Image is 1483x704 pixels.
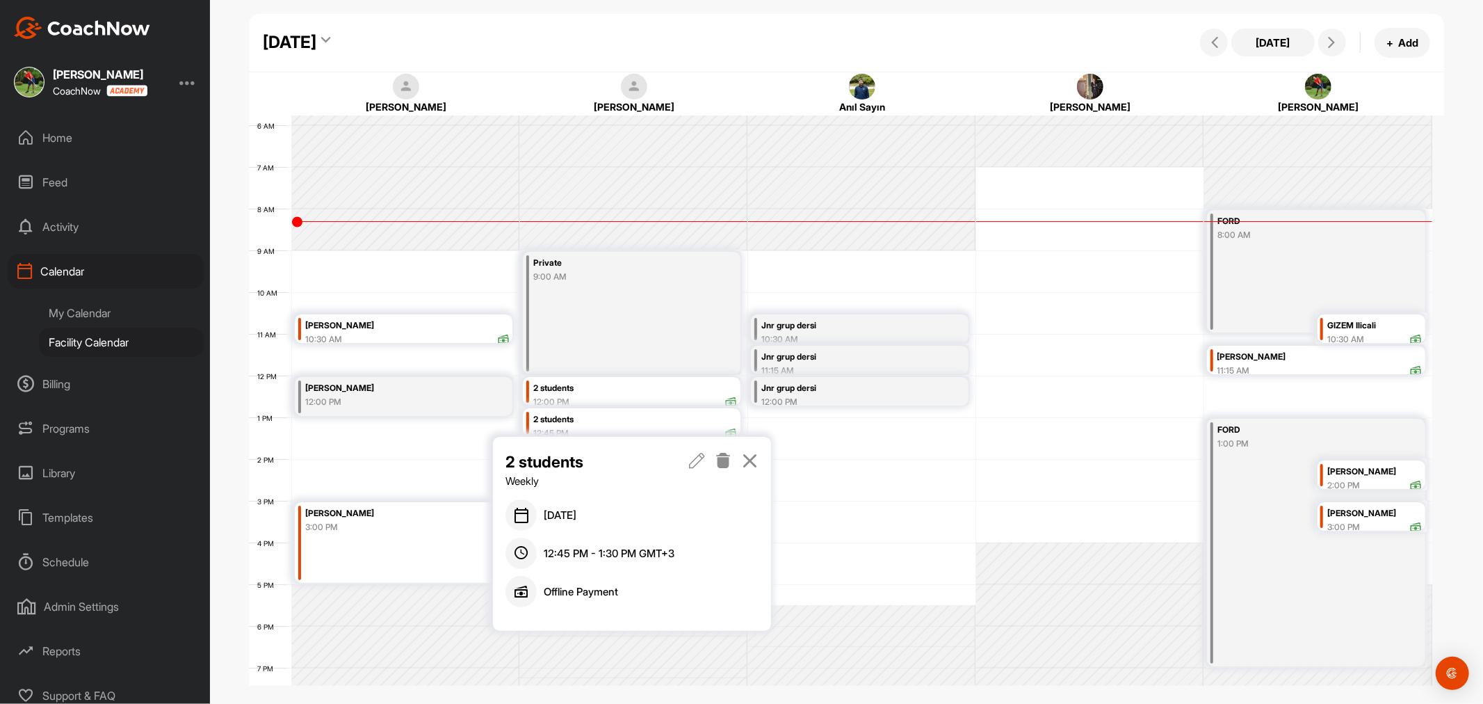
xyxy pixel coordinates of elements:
[1231,29,1315,56] button: [DATE]
[39,298,204,328] div: My Calendar
[761,318,930,334] div: Jnr grup dersi
[8,254,204,289] div: Calendar
[1327,318,1422,334] div: GIZEM Ilicali
[1327,333,1364,346] div: 10:30 AM
[249,247,289,255] div: 9 AM
[1327,464,1422,480] div: [PERSON_NAME]
[505,474,662,490] div: Weekly
[53,69,147,80] div: [PERSON_NAME]
[263,30,316,55] div: [DATE]
[533,412,738,428] div: 2 students
[996,99,1185,114] div: [PERSON_NAME]
[544,546,674,562] span: 12:45 PM - 1:30 PM GMT+3
[540,99,729,114] div: [PERSON_NAME]
[505,450,662,474] p: 2 students
[14,17,150,39] img: CoachNow
[249,456,288,464] div: 2 PM
[8,209,204,244] div: Activity
[8,165,204,200] div: Feed
[1217,365,1250,377] div: 11:15 AM
[761,333,930,346] div: 10:30 AM
[1327,521,1360,534] div: 3:00 PM
[249,372,291,381] div: 12 PM
[249,581,288,589] div: 5 PM
[8,367,204,401] div: Billing
[249,330,290,339] div: 11 AM
[305,506,510,522] div: [PERSON_NAME]
[8,545,204,579] div: Schedule
[249,163,288,172] div: 7 AM
[533,396,569,408] div: 12:00 PM
[249,497,288,506] div: 3 PM
[8,589,204,624] div: Admin Settings
[1217,214,1386,230] div: FORD
[544,508,576,524] span: [DATE]
[1217,438,1386,450] div: 1:00 PM
[305,333,342,346] div: 10:30 AM
[14,67,44,97] img: square_0221d115ea49f605d8705f6c24cfd99a.jpg
[533,381,738,397] div: 2 students
[311,99,501,114] div: [PERSON_NAME]
[1386,35,1393,50] span: +
[305,396,474,408] div: 12:00 PM
[8,500,204,535] div: Templates
[39,328,204,357] div: Facility Calendar
[249,289,291,297] div: 10 AM
[621,74,647,100] img: square_default-ef6cabf814de5a2bf16c804365e32c732080f9872bdf737d349900a9daf73cf9.png
[761,396,930,408] div: 12:00 PM
[1217,229,1386,241] div: 8:00 AM
[249,623,288,631] div: 6 PM
[8,456,204,490] div: Library
[249,205,289,214] div: 8 AM
[1217,422,1386,438] div: FORD
[1375,28,1430,58] button: +Add
[533,271,702,283] div: 9:00 AM
[533,255,702,271] div: Private
[8,634,204,669] div: Reports
[849,74,875,100] img: square_9586089d7e11ec01d9bb61086f6e34e5.jpg
[1436,657,1469,690] div: Open Intercom Messenger
[761,365,930,377] div: 11:15 AM
[544,584,618,600] p: Offline Payment
[305,318,510,334] div: [PERSON_NAME]
[1327,506,1422,522] div: [PERSON_NAME]
[53,85,147,97] div: CoachNow
[106,85,147,97] img: CoachNow acadmey
[1224,99,1413,114] div: [PERSON_NAME]
[1327,479,1360,492] div: 2:00 PM
[761,349,930,365] div: Jnr grup dersi
[305,521,338,534] div: 3:00 PM
[249,414,286,422] div: 1 PM
[249,664,287,673] div: 7 PM
[768,99,957,114] div: Anıl Sayın
[8,411,204,446] div: Programs
[1217,349,1422,365] div: [PERSON_NAME]
[1305,74,1331,100] img: square_0221d115ea49f605d8705f6c24cfd99a.jpg
[1077,74,1103,100] img: square_a5af11bd6a9eaf2830e86d991feef856.jpg
[249,539,288,547] div: 4 PM
[8,120,204,155] div: Home
[305,381,474,397] div: [PERSON_NAME]
[393,74,419,100] img: square_default-ef6cabf814de5a2bf16c804365e32c732080f9872bdf737d349900a9daf73cf9.png
[761,381,930,397] div: Jnr grup dersi
[533,427,569,440] div: 12:45 PM
[249,122,289,130] div: 6 AM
